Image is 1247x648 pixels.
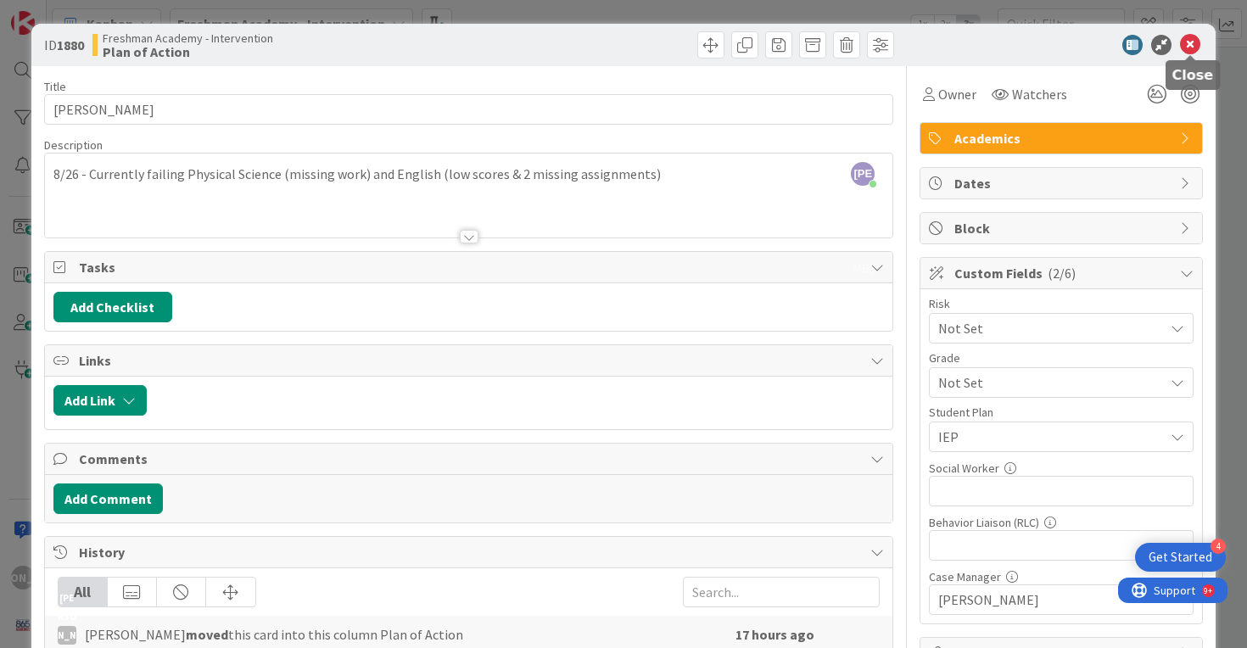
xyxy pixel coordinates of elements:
[36,3,77,23] span: Support
[735,626,814,643] b: 17 hours ago
[44,94,894,125] input: type card name here...
[53,165,885,184] p: 8/26 - Currently failing Physical Science (missing work) and English (low scores & 2 missing assi...
[86,7,94,20] div: 9+
[85,624,463,645] span: [PERSON_NAME] this card into this column Plan of Action
[53,385,147,416] button: Add Link
[929,569,1001,584] label: Case Manager
[53,292,172,322] button: Add Checklist
[954,218,1172,238] span: Block
[79,257,863,277] span: Tasks
[851,162,875,186] span: [PERSON_NAME]
[938,427,1164,447] span: IEP
[79,542,863,562] span: History
[44,79,66,94] label: Title
[954,173,1172,193] span: Dates
[44,137,103,153] span: Description
[79,350,863,371] span: Links
[929,461,999,476] label: Social Worker
[1211,539,1226,554] div: 4
[1012,84,1067,104] span: Watchers
[938,316,1155,340] span: Not Set
[1048,265,1076,282] span: ( 2/6 )
[938,84,976,104] span: Owner
[186,626,228,643] b: moved
[1172,67,1214,83] h5: Close
[1135,543,1226,572] div: Open Get Started checklist, remaining modules: 4
[59,578,108,606] div: All
[79,449,863,469] span: Comments
[929,298,1194,310] div: Risk
[103,31,273,45] span: Freshman Academy - Intervention
[938,371,1155,394] span: Not Set
[1149,549,1212,566] div: Get Started
[53,483,163,514] button: Add Comment
[58,626,76,645] div: [PERSON_NAME]
[954,263,1172,283] span: Custom Fields
[57,36,84,53] b: 1880
[929,515,1039,530] label: Behavior Liaison (RLC)
[929,352,1194,364] div: Grade
[44,35,84,55] span: ID
[103,45,273,59] b: Plan of Action
[929,406,1194,418] div: Student Plan
[683,577,880,607] input: Search...
[954,128,1172,148] span: Academics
